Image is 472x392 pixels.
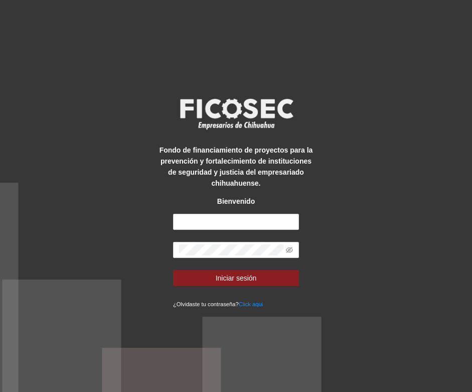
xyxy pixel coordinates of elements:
[239,301,263,307] a: Click aqui
[217,197,255,205] strong: Bienvenido
[286,246,293,253] span: eye-invisible
[160,146,313,187] strong: Fondo de financiamiento de proyectos para la prevención y fortalecimiento de instituciones de seg...
[173,270,299,286] button: Iniciar sesión
[174,95,299,133] img: logo
[173,301,263,307] small: ¿Olvidaste tu contraseña?
[216,273,257,284] span: Iniciar sesión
